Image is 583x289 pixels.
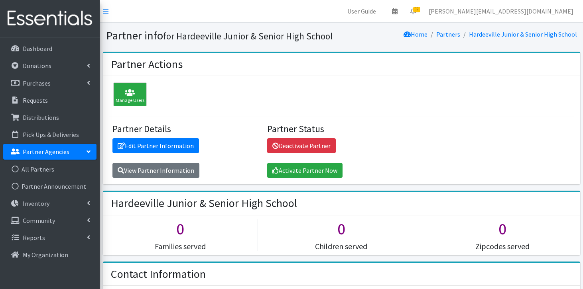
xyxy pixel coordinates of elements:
[3,213,97,228] a: Community
[425,242,580,251] h5: Zipcodes served
[23,217,55,225] p: Community
[3,92,97,108] a: Requests
[436,30,460,38] a: Partners
[3,127,97,143] a: Pick Ups & Deliveries
[264,242,419,251] h5: Children served
[3,58,97,74] a: Donations
[3,144,97,160] a: Partner Agencies
[3,75,97,91] a: Purchases
[113,82,147,106] div: Manage Users
[341,3,382,19] a: User Guide
[267,123,416,135] h4: Partner Status
[111,268,206,281] h2: Contact Information
[163,30,333,42] small: for Hardeeville Junior & Senior High School
[422,3,580,19] a: [PERSON_NAME][EMAIL_ADDRESS][DOMAIN_NAME]
[23,199,49,207] p: Inventory
[23,148,69,156] p: Partner Agencies
[3,109,97,125] a: Distributions
[264,219,419,238] h1: 0
[23,251,68,259] p: My Organization
[404,3,422,19] a: 69
[3,230,97,246] a: Reports
[469,30,577,38] a: Hardeeville Junior & Senior High School
[23,62,51,70] p: Donations
[23,113,59,121] p: Distributions
[23,234,45,242] p: Reports
[404,30,427,38] a: Home
[3,41,97,57] a: Dashboard
[112,123,261,135] h4: Partner Details
[111,197,297,210] h2: Hardeeville Junior & Senior High School
[425,219,580,238] h1: 0
[267,138,336,153] a: Deactivate Partner
[3,195,97,211] a: Inventory
[103,242,258,251] h5: Families served
[23,79,51,87] p: Purchases
[3,247,97,263] a: My Organization
[3,178,97,194] a: Partner Announcement
[3,5,97,32] img: HumanEssentials
[103,219,258,238] h1: 0
[106,29,339,43] h1: Partner info
[109,92,147,100] a: Manage Users
[23,45,52,53] p: Dashboard
[3,161,97,177] a: All Partners
[111,58,183,71] h2: Partner Actions
[413,7,420,12] span: 69
[267,163,343,178] a: Activate Partner Now
[23,96,48,104] p: Requests
[112,138,199,153] a: Edit Partner Information
[112,163,199,178] a: View Partner Information
[23,131,79,139] p: Pick Ups & Deliveries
